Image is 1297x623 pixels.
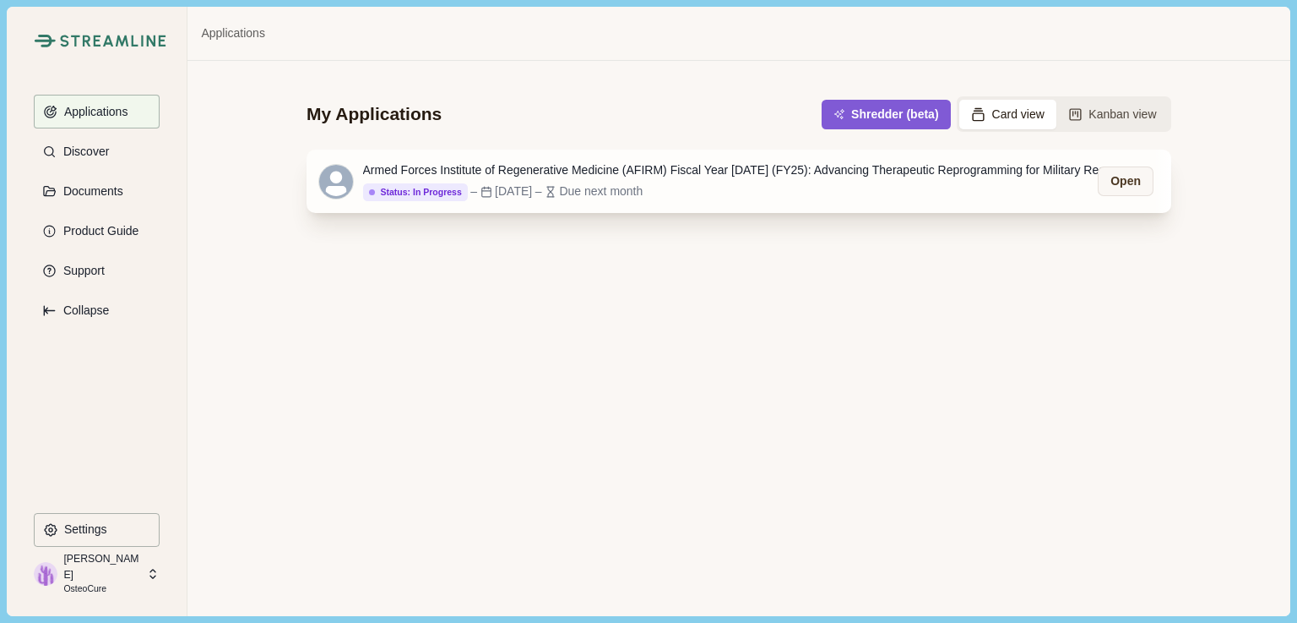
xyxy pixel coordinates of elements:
button: Product Guide [34,214,160,248]
div: My Applications [307,102,442,126]
p: Product Guide [57,224,139,238]
div: Status: In Progress [369,187,462,198]
button: Open [1098,167,1153,196]
div: – [470,183,477,200]
div: Armed Forces Institute of Regenerative Medicine (AFIRM) Fiscal Year [DATE] (FY25): Advancing Ther... [363,161,1123,179]
button: Card view [959,100,1056,129]
p: Documents [57,184,123,199]
button: Status: In Progress [363,183,468,201]
a: Settings [34,513,160,553]
button: Kanban view [1056,100,1169,129]
button: Shredder (beta) [822,100,950,129]
a: Streamline Climate LogoStreamline Climate Logo [34,34,160,47]
button: Documents [34,174,160,208]
button: Settings [34,513,160,547]
p: Settings [58,522,107,537]
svg: avatar [319,165,353,199]
p: Applications [58,105,128,119]
img: Streamline Climate Logo [60,35,166,47]
div: – [535,183,542,200]
button: Support [34,254,160,287]
p: Support [57,264,105,278]
img: Streamline Climate Logo [34,34,55,47]
a: Applications [201,25,265,42]
div: Due next month [559,183,643,200]
button: Applications [34,95,160,128]
p: Collapse [57,303,109,318]
div: [DATE] [495,183,532,200]
p: Discover [57,145,109,159]
img: profile picture [34,562,57,586]
a: Armed Forces Institute of Regenerative Medicine (AFIRM) Fiscal Year [DATE] (FY25): Advancing Ther... [307,150,1171,212]
button: Expand [34,293,160,327]
button: Discover [34,134,160,168]
p: OsteoCure [63,582,141,596]
p: [PERSON_NAME] [63,551,141,582]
